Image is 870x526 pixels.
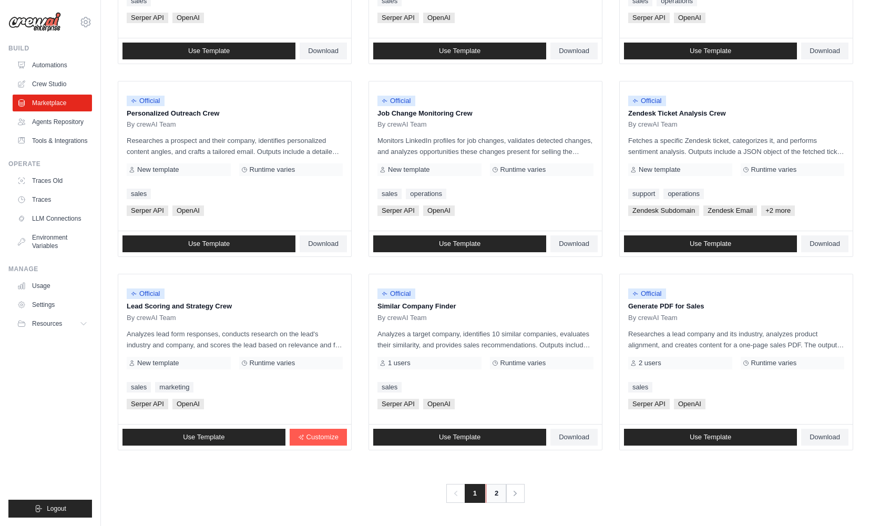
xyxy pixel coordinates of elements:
[377,288,415,299] span: Official
[8,44,92,53] div: Build
[127,288,165,299] span: Official
[377,399,419,409] span: Serper API
[127,108,343,119] p: Personalized Outreach Crew
[172,399,204,409] span: OpenAI
[32,319,62,328] span: Resources
[13,315,92,332] button: Resources
[13,76,92,92] a: Crew Studio
[13,114,92,130] a: Agents Repository
[423,399,455,409] span: OpenAI
[47,504,66,513] span: Logout
[639,166,680,174] span: New template
[624,429,797,446] a: Use Template
[810,47,840,55] span: Download
[703,205,757,216] span: Zendesk Email
[751,359,797,367] span: Runtime varies
[817,476,870,526] iframe: Chat Widget
[559,240,589,248] span: Download
[465,484,485,503] span: 1
[13,132,92,149] a: Tools & Integrations
[308,47,339,55] span: Download
[137,359,179,367] span: New template
[377,205,419,216] span: Serper API
[446,484,525,503] nav: Pagination
[550,429,598,446] a: Download
[377,301,593,312] p: Similar Company Finder
[8,500,92,518] button: Logout
[122,43,295,59] a: Use Template
[127,205,168,216] span: Serper API
[628,135,844,157] p: Fetches a specific Zendesk ticket, categorizes it, and performs sentiment analysis. Outputs inclu...
[13,172,92,189] a: Traces Old
[127,13,168,23] span: Serper API
[290,429,347,446] a: Customize
[439,47,480,55] span: Use Template
[377,314,427,322] span: By crewAI Team
[155,382,193,393] a: marketing
[559,433,589,441] span: Download
[377,120,427,129] span: By crewAI Team
[559,47,589,55] span: Download
[801,429,848,446] a: Download
[377,108,593,119] p: Job Change Monitoring Crew
[188,47,230,55] span: Use Template
[377,135,593,157] p: Monitors LinkedIn profiles for job changes, validates detected changes, and analyzes opportunitie...
[188,240,230,248] span: Use Template
[8,160,92,168] div: Operate
[690,433,731,441] span: Use Template
[550,43,598,59] a: Download
[674,399,705,409] span: OpenAI
[127,120,176,129] span: By crewAI Team
[628,328,844,350] p: Researches a lead company and its industry, analyzes product alignment, and creates content for a...
[761,205,795,216] span: +2 more
[13,57,92,74] a: Automations
[624,43,797,59] a: Use Template
[250,166,295,174] span: Runtime varies
[628,314,678,322] span: By crewAI Team
[810,240,840,248] span: Download
[183,433,224,441] span: Use Template
[628,399,670,409] span: Serper API
[439,240,480,248] span: Use Template
[122,429,285,446] a: Use Template
[308,240,339,248] span: Download
[377,382,402,393] a: sales
[377,13,419,23] span: Serper API
[406,189,446,199] a: operations
[13,191,92,208] a: Traces
[628,301,844,312] p: Generate PDF for Sales
[13,210,92,227] a: LLM Connections
[751,166,797,174] span: Runtime varies
[306,433,339,441] span: Customize
[639,359,661,367] span: 2 users
[127,135,343,157] p: Researches a prospect and their company, identifies personalized content angles, and crafts a tai...
[377,96,415,106] span: Official
[500,359,546,367] span: Runtime varies
[423,205,455,216] span: OpenAI
[137,166,179,174] span: New template
[624,235,797,252] a: Use Template
[628,120,678,129] span: By crewAI Team
[388,166,429,174] span: New template
[250,359,295,367] span: Runtime varies
[127,96,165,106] span: Official
[300,235,347,252] a: Download
[8,265,92,273] div: Manage
[810,433,840,441] span: Download
[377,189,402,199] a: sales
[628,13,670,23] span: Serper API
[801,235,848,252] a: Download
[373,235,546,252] a: Use Template
[8,12,61,32] img: Logo
[13,95,92,111] a: Marketplace
[127,328,343,350] p: Analyzes lead form responses, conducts research on the lead's industry and company, and scores th...
[690,47,731,55] span: Use Template
[127,301,343,312] p: Lead Scoring and Strategy Crew
[373,43,546,59] a: Use Template
[628,189,659,199] a: support
[127,314,176,322] span: By crewAI Team
[690,240,731,248] span: Use Template
[388,359,411,367] span: 1 users
[500,166,546,174] span: Runtime varies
